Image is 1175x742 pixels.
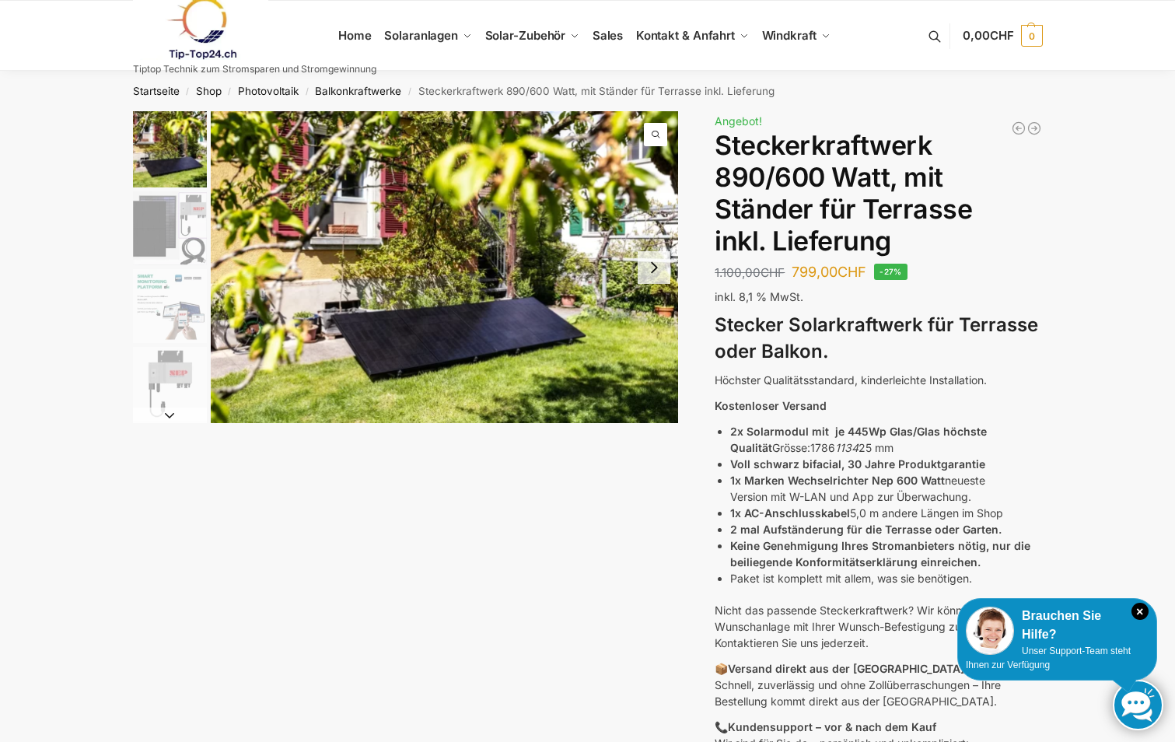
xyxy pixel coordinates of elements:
[730,474,945,487] strong: 1x Marken Wechselrichter Nep 600 Watt
[810,441,893,454] span: 1786 25 mm
[485,28,566,43] span: Solar-Zubehör
[966,607,1149,644] div: Brauchen Sie Hilfe?
[966,646,1131,670] span: Unser Support-Team steht Ihnen zur Verfügung
[629,1,755,71] a: Kontakt & Anfahrt
[238,85,299,97] a: Photovoltaik
[963,28,1013,43] span: 0,00
[133,269,207,343] img: H2c172fe1dfc145729fae6a5890126e09w.jpg_960x960_39c920dd-527c-43d8-9d2f-57e1d41b5fed_1445x
[133,85,180,97] a: Startseite
[196,85,222,97] a: Shop
[715,130,1042,257] h1: Steckerkraftwerk 890/600 Watt, mit Ständer für Terrasse inkl. Lieferung
[222,86,238,98] span: /
[715,265,785,280] bdi: 1.100,00
[966,607,1014,655] img: Customer service
[730,423,1042,456] li: Grösse:
[990,28,1014,43] span: CHF
[133,65,376,74] p: Tiptop Technik zum Stromsparen und Stromgewinnung
[730,505,1042,521] li: 5,0 m andere Längen im Shop
[730,506,850,520] strong: 1x AC-Anschlusskabel
[835,441,859,454] em: 1134
[129,189,207,267] li: 2 / 10
[848,457,985,471] strong: 30 Jahre Produktgarantie
[728,662,964,675] strong: Versand direkt aus der [GEOGRAPHIC_DATA]
[715,372,1042,388] p: Höchster Qualitätsstandard, kinderleichte Installation.
[762,28,817,43] span: Windkraft
[129,267,207,345] li: 3 / 10
[384,28,458,43] span: Solaranlagen
[586,1,629,71] a: Sales
[133,191,207,265] img: Balkonkraftwerk 860
[963,12,1042,59] a: 0,00CHF 0
[730,523,1002,536] strong: 2 mal Aufständerung für die Terrasse oder Garten.
[378,1,478,71] a: Solaranlagen
[211,111,679,423] img: Solaranlagen Terrasse, Garten Balkon
[129,111,207,189] li: 1 / 10
[755,1,837,71] a: Windkraft
[129,422,207,500] li: 5 / 10
[478,1,586,71] a: Solar-Zubehör
[636,28,735,43] span: Kontakt & Anfahrt
[715,313,1038,363] strong: Stecker Solarkraftwerk für Terrasse oder Balkon.
[728,720,936,733] strong: Kundensupport – vor & nach dem Kauf
[730,425,987,454] strong: 2x Solarmodul mit je 445Wp Glas/Glas höchste Qualität
[792,264,866,280] bdi: 799,00
[315,85,401,97] a: Balkonkraftwerke
[1011,121,1026,136] a: Balkonkraftwerk 890/600 Watt bificial Glas/Glas
[730,472,1042,505] li: neueste Version mit W-LAN und App zur Überwachung.
[211,111,679,423] a: aldernativ Solaranlagen 5265 web scaled scaled scaledaldernativ Solaranlagen 5265 web scaled scal...
[874,264,907,280] span: -27%
[105,71,1070,111] nav: Breadcrumb
[401,86,418,98] span: /
[761,265,785,280] span: CHF
[715,290,803,303] span: inkl. 8,1 % MwSt.
[730,570,1042,586] li: Paket ist komplett mit allem, was sie benötigen.
[1021,25,1043,47] span: 0
[638,251,670,284] button: Next slide
[593,28,624,43] span: Sales
[838,264,866,280] span: CHF
[129,345,207,422] li: 4 / 10
[715,660,1042,709] p: 📦 Schnell, zuverlässig und ohne Zollüberraschungen – Ihre Bestellung kommt direkt aus der [GEOGRA...
[730,539,1030,569] strong: Keine Genehmigung Ihres Stromanbieters nötig, nur die beiliegende Konformitätserklärung einreichen.
[715,602,1042,651] p: Nicht das passende Steckerkraftwerk? Wir können Ihnen Ihre Wunschanlage mit Ihrer Wunsch-Befestig...
[133,408,207,423] button: Next slide
[715,114,762,128] span: Angebot!
[715,399,827,412] strong: Kostenloser Versand
[180,86,196,98] span: /
[133,347,207,421] img: nep-microwechselrichter-600w
[299,86,315,98] span: /
[133,111,207,187] img: Solaranlagen Terrasse, Garten Balkon
[1026,121,1042,136] a: Balkonkraftwerk 1780 Watt mit 4 KWh Zendure Batteriespeicher Notstrom fähig
[730,457,845,471] strong: Voll schwarz bifacial,
[1131,603,1149,620] i: Schließen
[211,111,679,423] li: 1 / 10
